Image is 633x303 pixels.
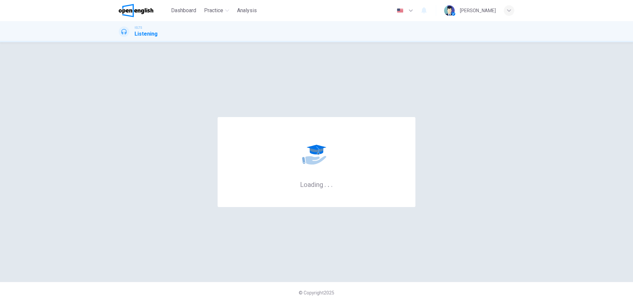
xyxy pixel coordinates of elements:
[168,5,199,16] button: Dashboard
[201,5,232,16] button: Practice
[299,290,334,295] span: © Copyright 2025
[171,7,196,15] span: Dashboard
[119,4,168,17] a: OpenEnglish logo
[460,7,496,15] div: [PERSON_NAME]
[234,5,259,16] button: Analysis
[396,8,404,13] img: en
[119,4,153,17] img: OpenEnglish logo
[204,7,223,15] span: Practice
[324,178,326,189] h6: .
[327,178,330,189] h6: .
[135,30,158,38] h1: Listening
[135,25,142,30] span: IELTS
[300,180,333,189] h6: Loading
[237,7,257,15] span: Analysis
[331,178,333,189] h6: .
[444,5,455,16] img: Profile picture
